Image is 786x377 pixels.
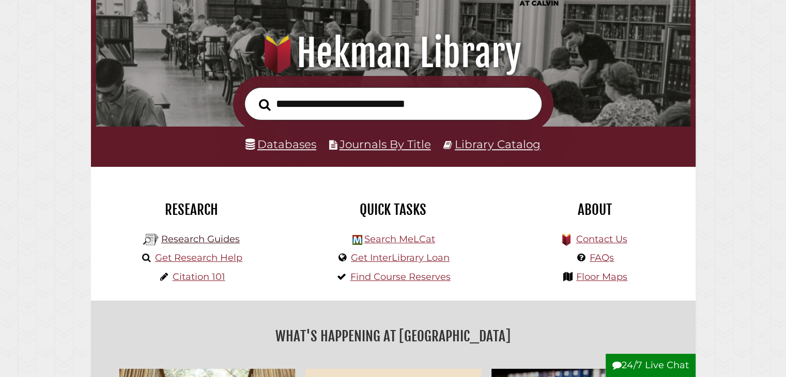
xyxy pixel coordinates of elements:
h2: Research [99,201,285,218]
h2: About [502,201,688,218]
a: Library Catalog [455,137,541,151]
a: Contact Us [576,233,627,245]
a: Find Course Reserves [350,271,451,282]
h2: Quick Tasks [300,201,486,218]
a: Journals By Title [340,137,431,151]
a: Get Research Help [155,252,242,263]
img: Hekman Library Logo [352,235,362,245]
a: Citation 101 [173,271,225,282]
button: Search [254,96,276,114]
h1: Hekman Library [107,30,678,76]
a: Floor Maps [576,271,627,282]
i: Search [259,98,271,111]
a: FAQs [590,252,614,263]
a: Databases [245,137,316,151]
a: Search MeLCat [364,233,435,245]
img: Hekman Library Logo [143,232,159,247]
a: Get InterLibrary Loan [351,252,450,263]
a: Research Guides [161,233,240,245]
h2: What's Happening at [GEOGRAPHIC_DATA] [99,324,688,348]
